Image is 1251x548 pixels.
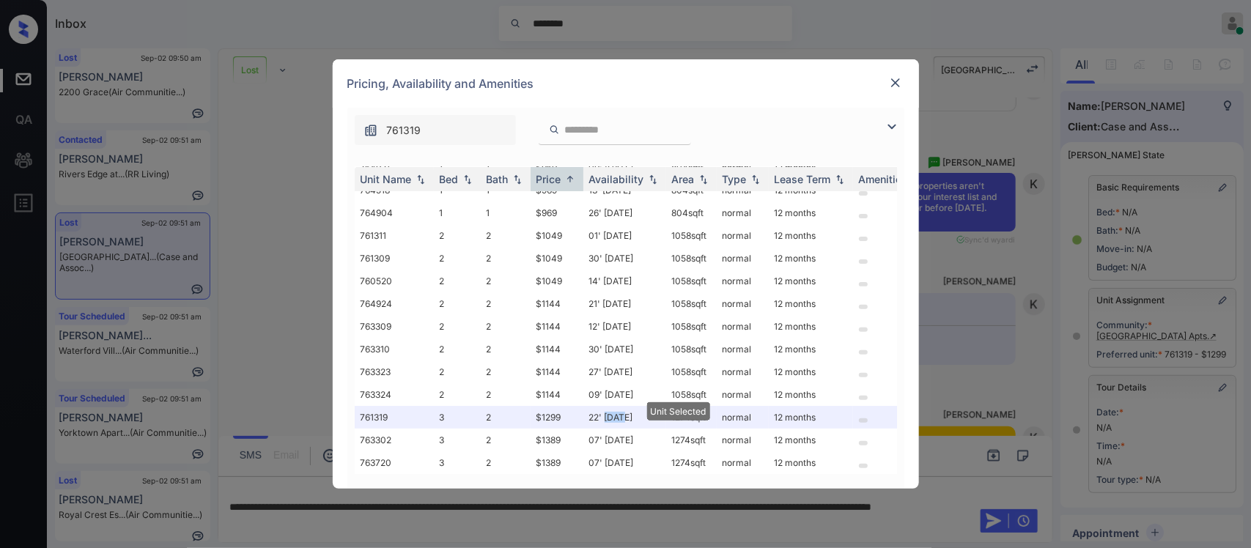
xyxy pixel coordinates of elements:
td: 07' [DATE] [583,451,666,474]
td: 2 [481,383,531,406]
td: 763324 [355,383,434,406]
td: 12' [DATE] [583,315,666,338]
td: 761319 [355,406,434,429]
td: $1049 [531,224,583,247]
div: Pricing, Availability and Amenities [333,59,919,108]
td: normal [717,224,769,247]
td: 2 [481,224,531,247]
td: 09' [DATE] [583,383,666,406]
td: 761311 [355,224,434,247]
td: 2 [481,247,531,270]
td: 1274 sqft [666,451,717,474]
img: sorting [510,174,525,185]
span: 761319 [387,122,421,138]
div: Lease Term [775,173,831,185]
td: 12 months [769,429,853,451]
td: 2 [434,360,481,383]
td: 2 [434,270,481,292]
img: sorting [748,174,763,185]
td: 2 [434,338,481,360]
td: 2 [481,429,531,451]
img: sorting [413,174,428,185]
div: Amenities [859,173,908,185]
td: 2 [481,338,531,360]
td: 1058 sqft [666,315,717,338]
img: close [888,75,903,90]
td: 27' [DATE] [583,360,666,383]
td: normal [717,360,769,383]
td: $1144 [531,360,583,383]
td: 763323 [355,360,434,383]
td: 2 [481,360,531,383]
td: normal [717,247,769,270]
td: 1058 sqft [666,338,717,360]
td: 3 [434,451,481,474]
td: 2 [434,224,481,247]
td: 761309 [355,247,434,270]
td: 2 [481,292,531,315]
td: normal [717,201,769,224]
td: 763310 [355,338,434,360]
td: $969 [531,201,583,224]
td: 12 months [769,247,853,270]
td: 763309 [355,315,434,338]
div: Unit Name [361,173,412,185]
td: $1144 [531,292,583,315]
td: 12 months [769,315,853,338]
div: Bed [440,173,459,185]
td: 12 months [769,360,853,383]
td: normal [717,270,769,292]
td: 763720 [355,451,434,474]
td: 21' [DATE] [583,292,666,315]
td: $1049 [531,247,583,270]
div: Price [536,173,561,185]
td: 2 [434,315,481,338]
td: 804 sqft [666,201,717,224]
td: 1058 sqft [666,224,717,247]
td: 1058 sqft [666,383,717,406]
td: 01' [DATE] [583,224,666,247]
div: Type [723,173,747,185]
div: Availability [589,173,644,185]
td: 2 [481,270,531,292]
td: 12 months [769,406,853,429]
td: normal [717,292,769,315]
td: 12 months [769,292,853,315]
img: icon-zuma [364,123,378,138]
td: 12 months [769,451,853,474]
img: icon-zuma [549,123,560,136]
img: sorting [833,174,847,185]
td: 1058 sqft [666,360,717,383]
div: Bath [487,173,509,185]
img: sorting [696,174,711,185]
td: 1 [434,201,481,224]
td: 2 [434,247,481,270]
td: 1058 sqft [666,292,717,315]
td: 764924 [355,292,434,315]
td: $1049 [531,270,583,292]
td: $1144 [531,383,583,406]
td: 12 months [769,270,853,292]
td: normal [717,383,769,406]
td: 1 [481,201,531,224]
td: 12 months [769,224,853,247]
td: $1299 [531,406,583,429]
td: normal [717,406,769,429]
img: sorting [646,174,660,185]
td: 1058 sqft [666,247,717,270]
td: 2 [481,315,531,338]
td: 1058 sqft [666,270,717,292]
td: normal [717,315,769,338]
td: 3 [434,406,481,429]
td: 26' [DATE] [583,201,666,224]
td: 12 months [769,201,853,224]
td: 763302 [355,429,434,451]
td: $1389 [531,451,583,474]
td: 764904 [355,201,434,224]
td: 22' [DATE] [583,406,666,429]
td: $1144 [531,315,583,338]
img: icon-zuma [883,118,901,136]
td: 2 [481,406,531,429]
td: 12 months [769,383,853,406]
td: $1144 [531,338,583,360]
